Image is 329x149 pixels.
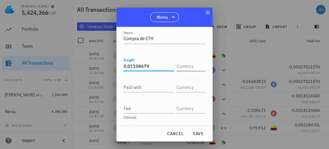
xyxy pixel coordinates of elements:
[191,131,205,136] span: save
[124,58,134,62] label: Bought
[124,116,205,119] div: Optional
[164,128,186,139] button: cancel
[156,14,168,20] span: Wenia
[124,30,133,35] label: Memo
[189,128,208,139] button: save
[177,61,204,71] input: Currency
[177,82,204,92] input: Currency
[167,131,184,136] span: cancel
[177,103,204,113] input: Currency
